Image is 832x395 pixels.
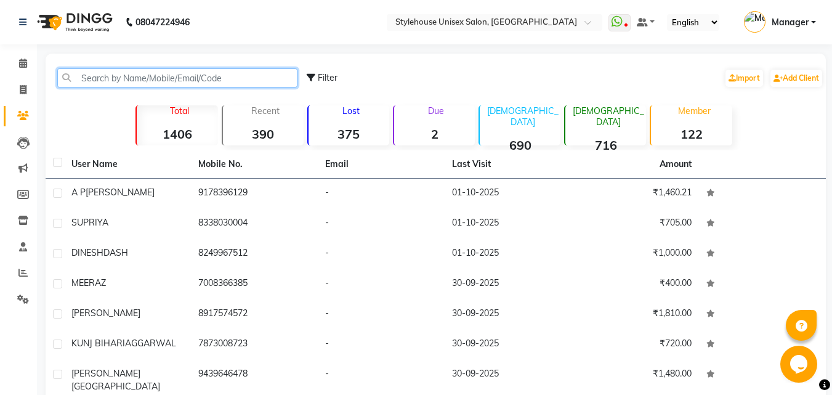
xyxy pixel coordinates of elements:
[394,126,475,142] strong: 2
[223,126,304,142] strong: 390
[313,105,389,116] p: Lost
[135,5,190,39] b: 08047224946
[125,338,176,349] span: AGGARWAL
[191,209,318,239] td: 8338030004
[744,11,765,33] img: Manager
[397,105,475,116] p: Due
[572,269,699,299] td: ₹400.00
[651,126,732,142] strong: 122
[572,330,699,360] td: ₹720.00
[572,299,699,330] td: ₹1,810.00
[572,179,699,209] td: ₹1,460.21
[309,126,389,142] strong: 375
[71,381,160,392] span: [GEOGRAPHIC_DATA]
[57,68,297,88] input: Search by Name/Mobile/Email/Code
[318,299,445,330] td: -
[71,217,108,228] span: SUPRIYA
[191,299,318,330] td: 8917574572
[71,277,106,288] span: MEERAZ
[656,105,732,116] p: Member
[445,150,571,179] th: Last Visit
[318,179,445,209] td: -
[228,105,304,116] p: Recent
[318,330,445,360] td: -
[480,137,560,153] strong: 690
[71,247,103,258] span: DINESH
[191,239,318,269] td: 8249967512
[318,269,445,299] td: -
[142,105,217,116] p: Total
[445,179,571,209] td: 01-10-2025
[572,239,699,269] td: ₹1,000.00
[71,338,125,349] span: KUNJ BIHARI
[191,150,318,179] th: Mobile No.
[445,330,571,360] td: 30-09-2025
[191,179,318,209] td: 9178396129
[770,70,822,87] a: Add Client
[191,269,318,299] td: 7008366385
[772,16,809,29] span: Manager
[445,299,571,330] td: 30-09-2025
[318,209,445,239] td: -
[31,5,116,39] img: logo
[780,346,820,383] iframe: chat widget
[318,150,445,179] th: Email
[445,239,571,269] td: 01-10-2025
[565,137,646,153] strong: 716
[570,105,646,128] p: [DEMOGRAPHIC_DATA]
[572,209,699,239] td: ₹705.00
[103,247,128,258] span: DASH
[318,72,337,83] span: Filter
[445,269,571,299] td: 30-09-2025
[64,150,191,179] th: User Name
[137,126,217,142] strong: 1406
[445,209,571,239] td: 01-10-2025
[71,368,140,379] span: [PERSON_NAME]
[191,330,318,360] td: 7873008723
[652,150,699,178] th: Amount
[71,307,140,319] span: [PERSON_NAME]
[71,187,86,198] span: A P
[86,187,155,198] span: [PERSON_NAME]
[485,105,560,128] p: [DEMOGRAPHIC_DATA]
[725,70,763,87] a: Import
[318,239,445,269] td: -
